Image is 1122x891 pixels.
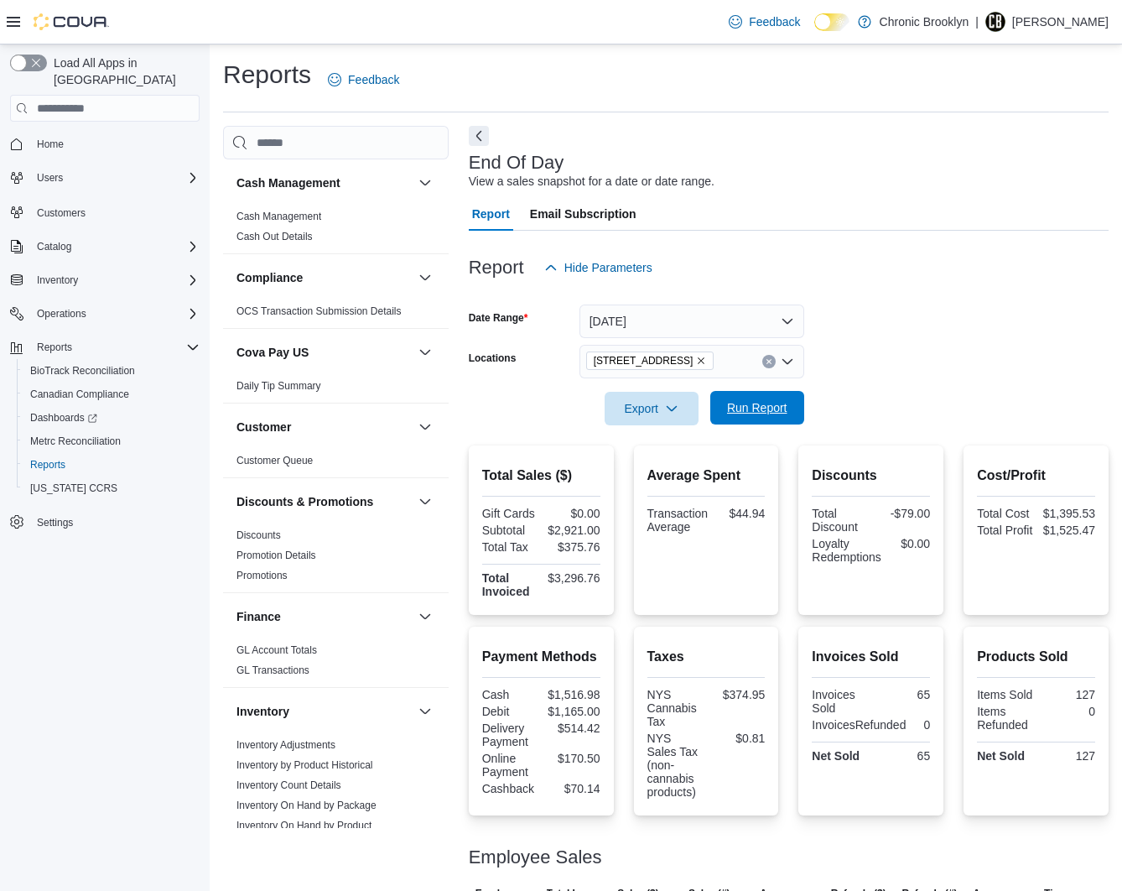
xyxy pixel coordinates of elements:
a: GL Account Totals [236,644,317,656]
a: BioTrack Reconciliation [23,361,142,381]
span: BioTrack Reconciliation [30,364,135,378]
a: GL Transactions [236,664,309,676]
span: Operations [30,304,200,324]
nav: Complex example [10,125,200,578]
div: InvoicesRefunded [812,718,906,732]
div: Customer [223,451,449,477]
div: $1,165.00 [544,705,600,718]
span: Promotion Details [236,549,316,562]
button: Discounts & Promotions [236,493,412,510]
button: Catalog [3,235,206,258]
div: Total Discount [812,507,867,534]
span: GL Transactions [236,664,309,677]
button: Inventory [30,270,85,290]
h3: Employee Sales [469,847,602,868]
div: 65 [875,749,930,763]
strong: Total Invoiced [482,571,530,598]
button: Cash Management [236,175,412,191]
button: Compliance [415,268,435,288]
span: 483 3rd Ave [586,352,714,370]
span: Promotions [236,569,288,582]
div: Compliance [223,301,449,328]
span: Reports [30,337,200,357]
div: $0.00 [544,507,600,520]
a: Feedback [722,5,807,39]
div: Debit [482,705,538,718]
button: Reports [30,337,79,357]
div: Gift Cards [482,507,538,520]
h2: Total Sales ($) [482,466,600,486]
button: [US_STATE] CCRS [17,477,206,500]
div: 127 [1040,749,1095,763]
span: Discounts [236,529,281,542]
a: Daily Tip Summary [236,380,321,392]
h3: Cova Pay US [236,344,309,361]
div: $374.95 [709,688,765,701]
strong: Net Sold [977,749,1025,763]
div: Total Cost [977,507,1032,520]
span: Inventory On Hand by Product [236,819,371,832]
div: Loyalty Redemptions [812,537,881,564]
span: Cash Management [236,210,321,223]
button: Export [605,392,699,425]
div: Finance [223,640,449,687]
label: Date Range [469,311,528,325]
span: Settings [37,516,73,529]
p: | [975,12,979,32]
span: Customers [30,201,200,222]
button: Finance [236,608,412,625]
button: Canadian Compliance [17,383,206,406]
button: Remove 483 3rd Ave from selection in this group [696,356,706,366]
button: Inventory [3,268,206,292]
a: Inventory On Hand by Package [236,800,377,811]
div: NYS Cannabis Tax [647,688,703,728]
div: 65 [875,688,930,701]
h2: Discounts [812,466,930,486]
div: Total Tax [482,540,538,554]
button: Reports [17,453,206,477]
input: Dark Mode [814,13,849,31]
a: Metrc Reconciliation [23,431,127,451]
div: Transaction Average [647,507,709,534]
div: -$79.00 [875,507,930,520]
a: Inventory On Hand by Product [236,820,371,831]
button: Inventory [236,703,412,720]
div: Items Refunded [977,705,1032,732]
span: BioTrack Reconciliation [23,361,200,381]
div: 127 [1040,688,1095,701]
a: Dashboards [23,408,104,428]
a: Canadian Compliance [23,384,136,404]
button: BioTrack Reconciliation [17,359,206,383]
button: Open list of options [781,355,794,368]
div: $170.50 [544,752,600,765]
span: Inventory [30,270,200,290]
span: Catalog [37,240,71,253]
span: Customer Queue [236,454,313,467]
a: Promotion Details [236,550,316,561]
button: Metrc Reconciliation [17,430,206,453]
span: Inventory Count Details [236,779,341,792]
button: Cova Pay US [236,344,412,361]
span: Load All Apps in [GEOGRAPHIC_DATA] [47,55,200,88]
button: Users [30,168,70,188]
div: $1,525.47 [1040,524,1095,537]
div: Items Sold [977,688,1032,701]
span: Inventory Adjustments [236,738,335,752]
span: Report [472,197,510,231]
span: [US_STATE] CCRS [30,482,117,495]
div: Invoices Sold [812,688,867,715]
button: Operations [30,304,93,324]
h2: Products Sold [977,647,1095,667]
button: Customers [3,200,206,224]
a: Home [30,134,70,154]
div: $3,296.76 [544,571,600,585]
div: $514.42 [544,722,600,735]
div: $0.00 [888,537,930,550]
span: Inventory [37,274,78,287]
button: Home [3,132,206,156]
span: Reports [23,455,200,475]
span: Feedback [749,13,800,30]
span: [STREET_ADDRESS] [594,352,693,369]
span: Reports [37,341,72,354]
